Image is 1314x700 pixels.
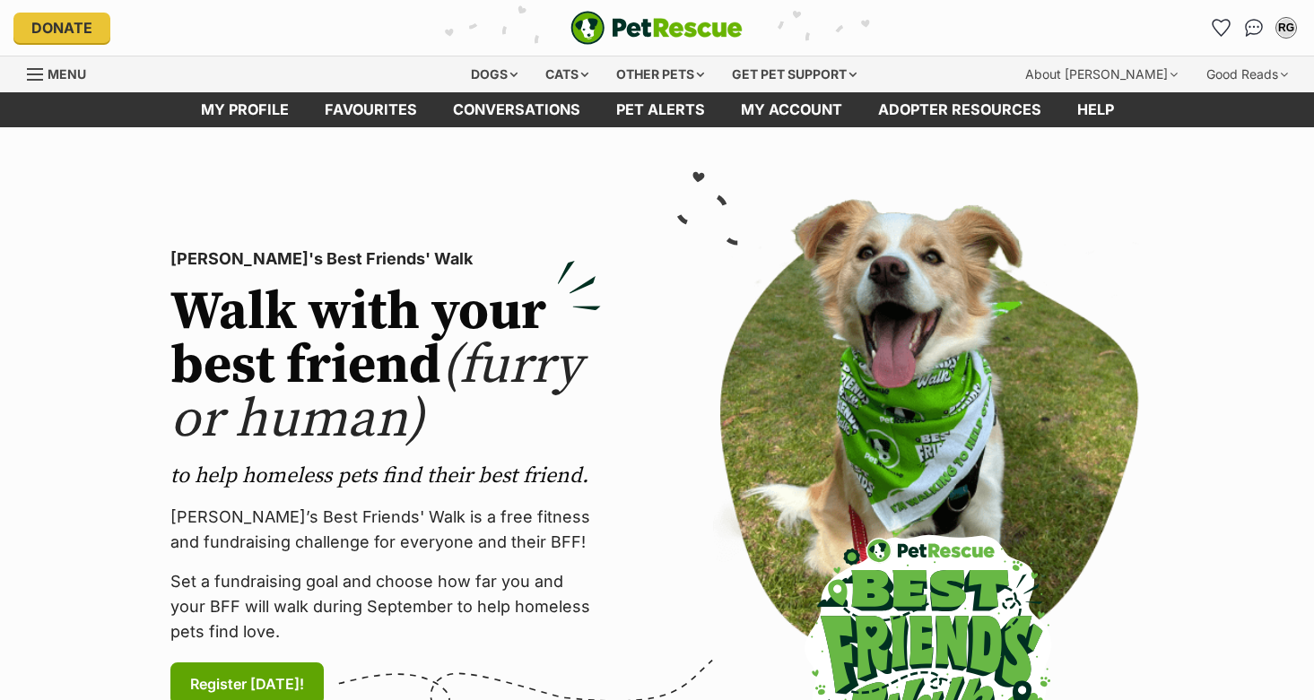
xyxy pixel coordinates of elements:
[1240,13,1268,42] a: Conversations
[170,462,601,490] p: to help homeless pets find their best friend.
[604,56,717,92] div: Other pets
[27,56,99,89] a: Menu
[723,92,860,127] a: My account
[570,11,743,45] img: logo-e224e6f780fb5917bec1dbf3a21bbac754714ae5b6737aabdf751b685950b380.svg
[1013,56,1190,92] div: About [PERSON_NAME]
[1272,13,1301,42] button: My account
[719,56,869,92] div: Get pet support
[170,286,601,447] h2: Walk with your best friend
[458,56,530,92] div: Dogs
[598,92,723,127] a: Pet alerts
[170,246,601,272] p: [PERSON_NAME]'s Best Friends' Walk
[183,92,307,127] a: My profile
[307,92,435,127] a: Favourites
[13,13,110,43] a: Donate
[435,92,598,127] a: conversations
[533,56,601,92] div: Cats
[1245,19,1264,37] img: chat-41dd97257d64d25036548639549fe6c8038ab92f7586957e7f3b1b290dea8141.svg
[1194,56,1301,92] div: Good Reads
[170,333,582,454] span: (furry or human)
[1207,13,1236,42] a: Favourites
[48,66,86,82] span: Menu
[1207,13,1301,42] ul: Account quick links
[570,11,743,45] a: PetRescue
[1059,92,1132,127] a: Help
[170,505,601,555] p: [PERSON_NAME]’s Best Friends' Walk is a free fitness and fundraising challenge for everyone and t...
[170,569,601,644] p: Set a fundraising goal and choose how far you and your BFF will walk during September to help hom...
[860,92,1059,127] a: Adopter resources
[1277,19,1295,37] div: RG
[190,673,304,695] span: Register [DATE]!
